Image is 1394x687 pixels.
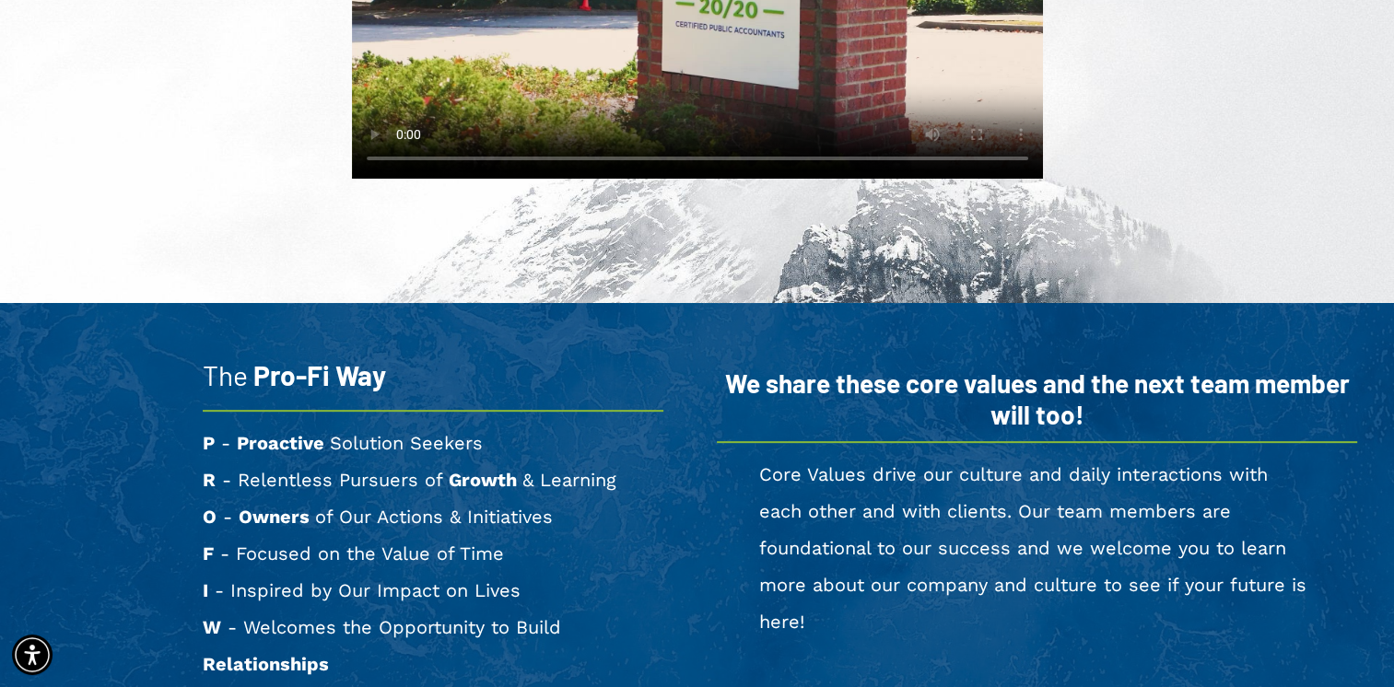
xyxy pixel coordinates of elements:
span: Relationships [203,653,329,675]
span: & Learning [522,469,616,491]
span: - Focused on the Value of Time [220,542,504,565]
span: - [221,432,230,454]
span: P [203,432,215,454]
span: Pro-Fi Way [253,358,386,391]
span: The [203,358,248,391]
span: - Relentless Pursuers of [222,469,442,491]
span: Growth [449,469,517,491]
span: We share these core values and the next team member will too! [724,367,1349,430]
span: - Welcomes the Opportunity to Build [228,616,561,638]
span: R [203,469,216,491]
span: Solution Seekers [330,432,483,454]
span: I [203,579,208,601]
span: Proactive [237,432,324,454]
span: Core Values drive our culture and daily interactions with each other and with clients. Our team m... [758,463,1306,633]
span: F [203,542,214,565]
span: of Our Actions & Initiatives [315,506,553,528]
div: Accessibility Menu [12,635,53,675]
span: Owners [239,506,310,528]
span: O [203,506,217,528]
span: - [223,506,232,528]
span: W [203,616,221,638]
span: - Inspired by Our Impact on Lives [215,579,521,601]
